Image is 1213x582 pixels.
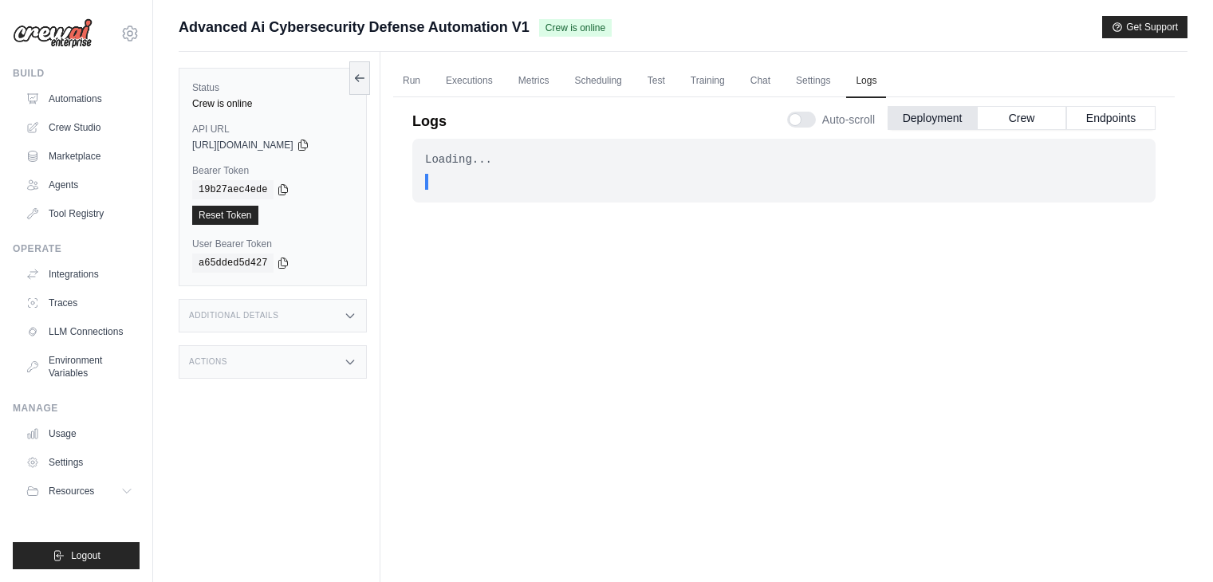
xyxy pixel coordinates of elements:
a: Tool Registry [19,201,140,226]
a: Settings [19,450,140,475]
label: User Bearer Token [192,238,353,250]
span: Logout [71,549,100,562]
button: Deployment [888,106,977,130]
span: Crew is online [539,19,612,37]
a: Chat [741,65,780,98]
a: Test [638,65,675,98]
button: Crew [977,106,1066,130]
h3: Additional Details [189,311,278,320]
a: Traces [19,290,140,316]
div: Loading... [425,151,1143,167]
a: Reset Token [192,206,258,225]
p: Logs [412,110,447,132]
button: Get Support [1102,16,1187,38]
a: Executions [436,65,502,98]
a: Metrics [509,65,559,98]
a: Scheduling [565,65,631,98]
label: Status [192,81,353,94]
a: Environment Variables [19,348,140,386]
div: Build [13,67,140,80]
code: a65dded5d427 [192,254,274,273]
button: Endpoints [1066,106,1156,130]
span: Advanced Ai Cybersecurity Defense Automation V1 [179,16,530,38]
a: Marketplace [19,144,140,169]
a: Logs [846,65,886,98]
span: Resources [49,485,94,497]
a: Automations [19,86,140,112]
label: API URL [192,123,353,136]
div: Operate [13,242,140,255]
label: Bearer Token [192,164,353,177]
a: Crew Studio [19,115,140,140]
code: 19b27aec4ede [192,180,274,199]
h3: Actions [189,357,227,367]
a: Settings [786,65,840,98]
span: Auto-scroll [822,112,875,128]
button: Resources [19,478,140,504]
span: [URL][DOMAIN_NAME] [192,139,293,151]
button: Logout [13,542,140,569]
a: Run [393,65,430,98]
a: LLM Connections [19,319,140,344]
div: Crew is online [192,97,353,110]
a: Usage [19,421,140,446]
div: Manage [13,402,140,415]
img: Logo [13,18,93,49]
a: Agents [19,172,140,198]
a: Training [681,65,734,98]
a: Integrations [19,262,140,287]
span: . [441,174,447,190]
